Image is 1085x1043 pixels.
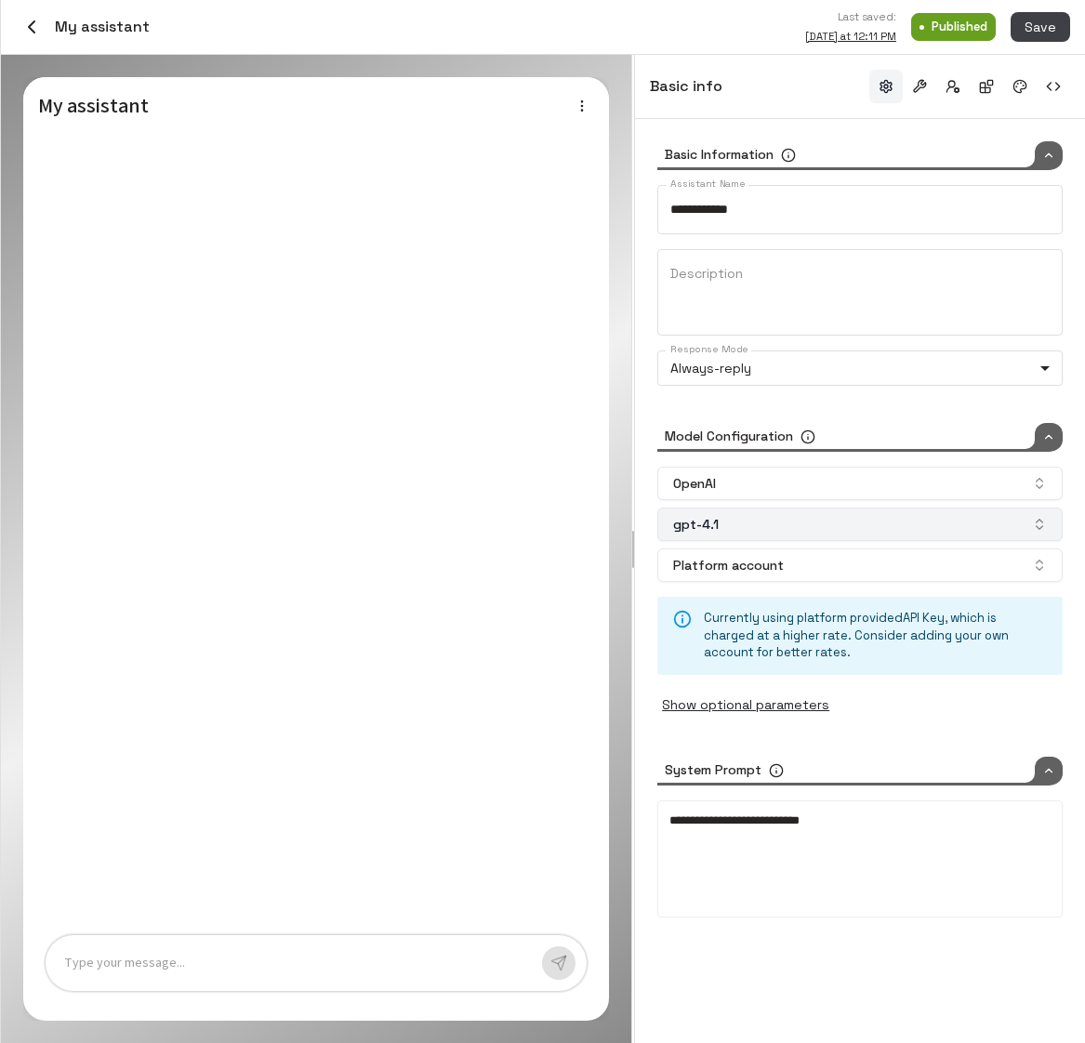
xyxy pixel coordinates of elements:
[665,427,793,447] h6: Model Configuration
[657,548,1063,582] button: Platform account
[665,760,761,781] h6: System Prompt
[670,359,1033,378] p: Always-reply
[650,74,722,99] h6: Basic info
[704,610,1048,662] p: Currently using platform provided API Key , which is charged at a higher rate. Consider adding yo...
[903,70,936,103] button: Tools
[657,690,834,720] button: Show optional parameters
[665,145,774,165] h6: Basic Information
[1037,70,1070,103] button: Embed
[936,70,970,103] button: Access
[670,342,748,356] label: Response Mode
[657,467,1063,500] button: OpenAI
[670,177,745,191] label: Assistant Name
[869,70,903,103] button: Basic info
[1003,70,1037,103] button: Branding
[970,70,1003,103] button: Integrations
[657,508,1063,541] button: gpt-4.1
[38,92,456,119] h5: My assistant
